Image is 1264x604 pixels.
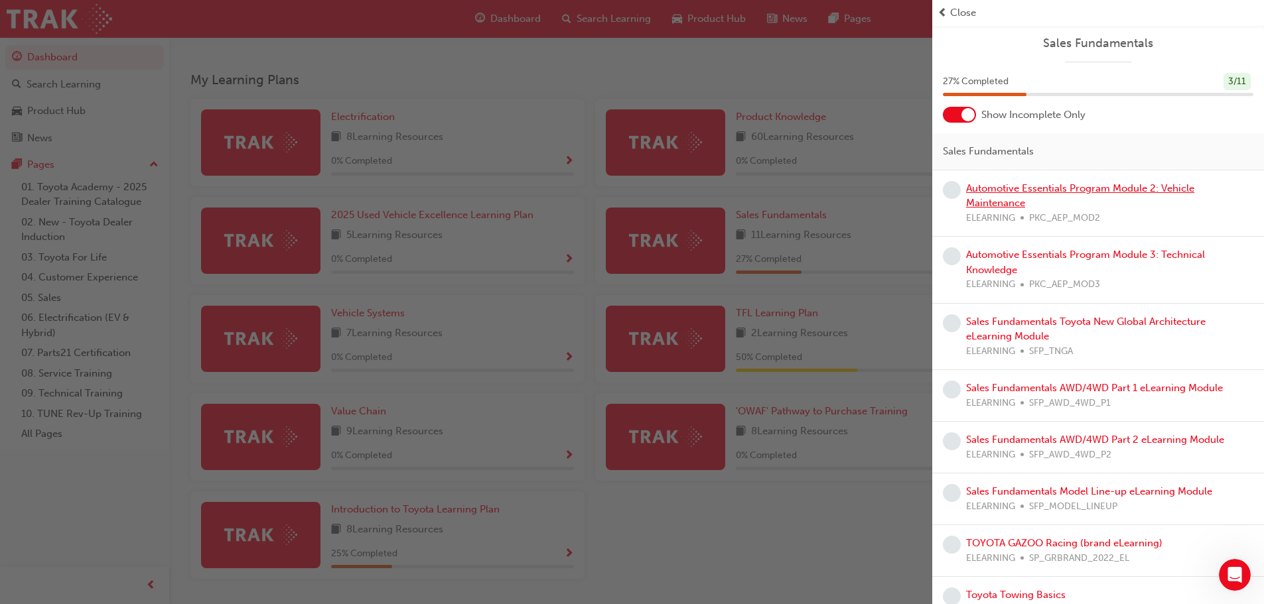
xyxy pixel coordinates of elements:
span: SFP_MODEL_LINEUP [1029,499,1117,514]
iframe: Intercom live chat [1219,559,1251,591]
span: ELEARNING [966,211,1015,226]
span: Close [950,5,976,21]
span: SP_GRBRAND_2022_EL [1029,551,1129,566]
span: prev-icon [938,5,948,21]
span: ELEARNING [966,277,1015,292]
a: Sales Fundamentals Model Line-up eLearning Module [966,485,1212,497]
span: PKC_AEP_MOD2 [1029,211,1100,226]
button: prev-iconClose [938,5,1259,21]
span: ELEARNING [966,551,1015,566]
span: learningRecordVerb_NONE-icon [943,247,961,265]
span: learningRecordVerb_NONE-icon [943,432,961,450]
span: ELEARNING [966,344,1015,359]
a: Sales Fundamentals Toyota New Global Architecture eLearning Module [966,316,1206,343]
a: Toyota Towing Basics [966,589,1066,601]
span: SFP_TNGA [1029,344,1073,359]
a: TOYOTA GAZOO Racing (brand eLearning) [966,537,1162,549]
span: 27 % Completed [943,74,1009,90]
span: learningRecordVerb_NONE-icon [943,381,961,398]
span: ELEARNING [966,448,1015,463]
a: Automotive Essentials Program Module 3: Technical Knowledge [966,249,1205,276]
div: 3 / 11 [1224,73,1251,91]
a: Automotive Essentials Program Module 2: Vehicle Maintenance [966,182,1194,210]
a: Sales Fundamentals AWD/4WD Part 1 eLearning Module [966,382,1223,394]
span: learningRecordVerb_NONE-icon [943,181,961,199]
span: SFP_AWD_4WD_P1 [1029,396,1111,411]
span: SFP_AWD_4WD_P2 [1029,448,1111,463]
a: Sales Fundamentals [943,36,1253,51]
span: learningRecordVerb_NONE-icon [943,314,961,332]
span: learningRecordVerb_NONE-icon [943,484,961,502]
span: learningRecordVerb_NONE-icon [943,536,961,554]
a: Sales Fundamentals AWD/4WD Part 2 eLearning Module [966,434,1224,446]
span: Sales Fundamentals [943,144,1034,159]
span: Show Incomplete Only [981,107,1086,123]
span: PKC_AEP_MOD3 [1029,277,1100,292]
span: ELEARNING [966,499,1015,514]
span: ELEARNING [966,396,1015,411]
